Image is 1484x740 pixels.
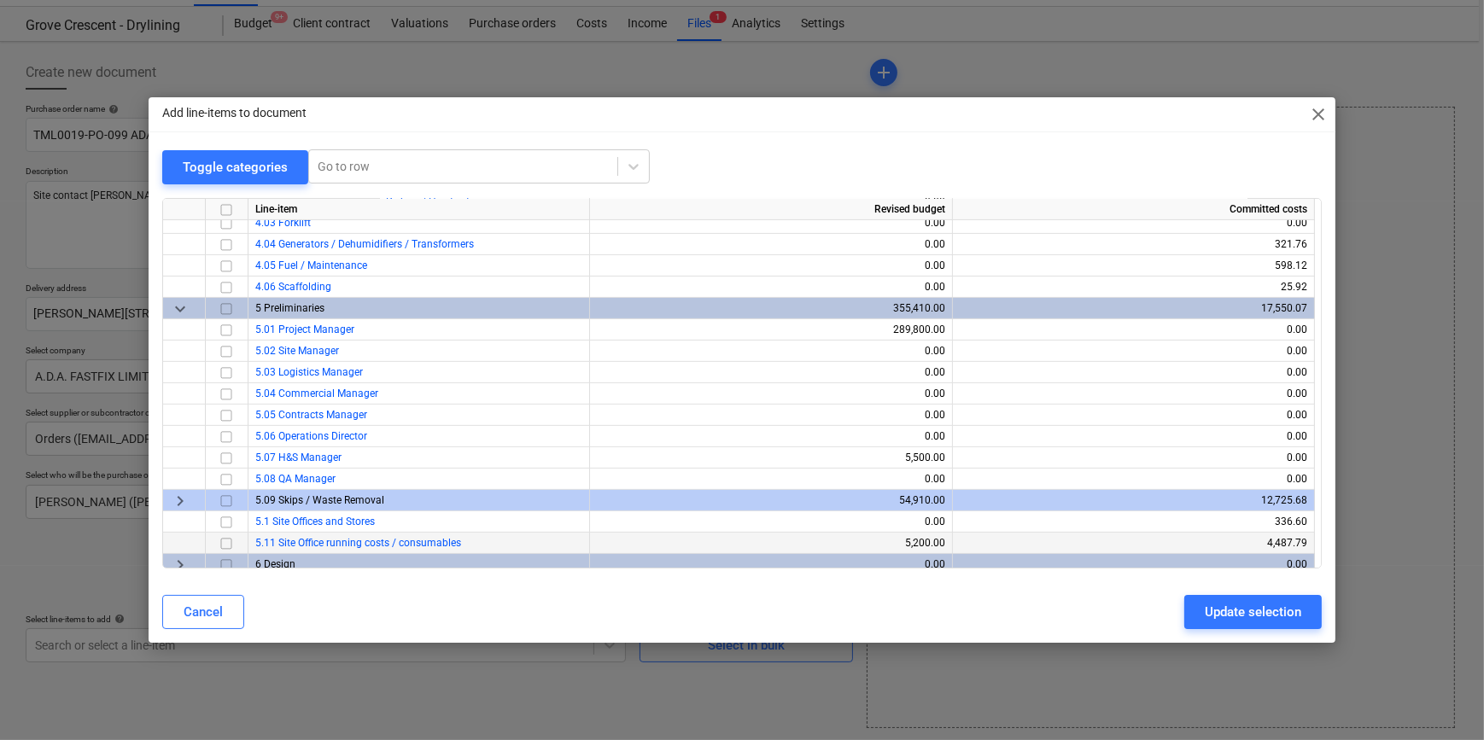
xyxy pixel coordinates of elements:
[162,595,244,629] button: Cancel
[248,199,590,220] div: Line-item
[960,405,1307,426] div: 0.00
[960,447,1307,469] div: 0.00
[162,104,307,122] p: Add line-items to document
[255,387,378,399] a: 5.04 Commercial Manager
[255,473,336,485] a: 5.08 QA Manager
[960,298,1307,319] div: 17,550.07
[960,341,1307,362] div: 0.00
[590,199,953,220] div: Revised budget
[597,383,945,405] div: 0.00
[960,554,1307,575] div: 0.00
[597,405,945,426] div: 0.00
[960,213,1307,234] div: 0.00
[255,558,295,570] span: 6 Design
[255,537,461,549] a: 5.11 Site Office running costs / consumables
[170,490,190,510] span: keyboard_arrow_right
[960,319,1307,341] div: 0.00
[597,490,945,511] div: 54,910.00
[597,319,945,341] div: 289,800.00
[255,259,367,271] a: 4.05 Fuel / Maintenance
[960,533,1307,554] div: 4,487.79
[960,362,1307,383] div: 0.00
[597,469,945,490] div: 0.00
[255,323,354,335] a: 5.01 Project Manager
[960,469,1307,490] div: 0.00
[1308,104,1329,125] span: close
[255,281,331,293] a: 4.06 Scaffolding
[1184,595,1322,629] button: Update selection
[960,277,1307,298] div: 25.92
[597,511,945,533] div: 0.00
[1399,658,1484,740] iframe: Chat Widget
[255,409,367,421] a: 5.05 Contracts Manager
[184,601,223,623] div: Cancel
[597,554,945,575] div: 0.00
[960,383,1307,405] div: 0.00
[597,234,945,255] div: 0.00
[960,234,1307,255] div: 321.76
[255,516,375,527] a: 5.1 Site Offices and Stores
[597,298,945,319] div: 355,410.00
[960,511,1307,533] div: 336.60
[170,298,190,318] span: keyboard_arrow_down
[960,490,1307,511] div: 12,725.68
[255,366,363,378] a: 5.03 Logistics Manager
[597,533,945,554] div: 5,200.00
[597,341,945,362] div: 0.00
[255,302,324,314] span: 5 Preliminaries
[597,277,945,298] div: 0.00
[597,362,945,383] div: 0.00
[162,150,308,184] button: Toggle categories
[255,452,342,463] a: 5.07 H&S Manager
[597,447,945,469] div: 5,500.00
[183,156,288,178] div: Toggle categories
[255,217,311,229] a: 4.03 Forklift
[960,426,1307,447] div: 0.00
[597,426,945,447] div: 0.00
[255,494,384,506] span: 5.09 Skips / Waste Removal
[255,345,339,357] a: 5.02 Site Manager
[953,199,1315,220] div: Committed costs
[1205,601,1301,623] div: Update selection
[960,255,1307,277] div: 598.12
[255,430,367,442] a: 5.06 Operations Director
[170,554,190,574] span: keyboard_arrow_right
[597,213,945,234] div: 0.00
[255,238,474,250] a: 4.04 Generators / Dehumidifiers / Transformers
[597,255,945,277] div: 0.00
